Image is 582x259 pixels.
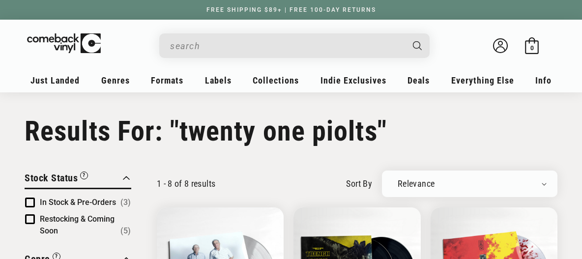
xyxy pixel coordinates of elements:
p: 1 - 8 of 8 results [157,178,215,189]
span: In Stock & Pre-Orders [40,198,116,207]
span: Deals [407,75,430,86]
label: sort by [346,177,372,190]
input: search [170,36,403,56]
button: Search [405,33,431,58]
span: Just Landed [30,75,80,86]
button: Filter by Stock Status [25,171,88,188]
div: Search [159,33,430,58]
span: Indie Exclusives [320,75,386,86]
span: Number of products: (5) [120,225,131,237]
span: Info [535,75,552,86]
span: Collections [253,75,299,86]
a: FREE SHIPPING $89+ | FREE 100-DAY RETURNS [197,6,386,13]
span: Formats [151,75,183,86]
span: 0 [530,44,534,52]
span: Everything Else [451,75,514,86]
h1: Results For: "twenty one piolts" [25,115,557,147]
span: Number of products: (3) [120,197,131,208]
span: Restocking & Coming Soon [40,214,115,235]
span: Stock Status [25,172,78,184]
span: Labels [205,75,232,86]
span: Genres [101,75,130,86]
